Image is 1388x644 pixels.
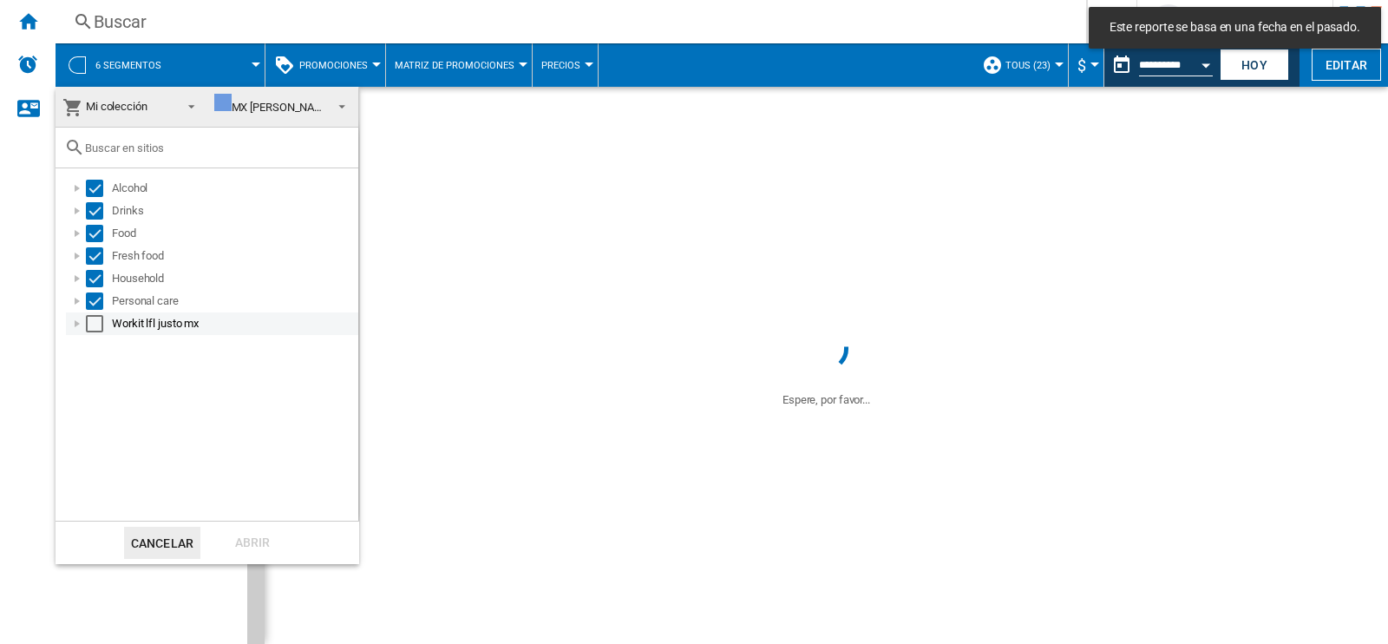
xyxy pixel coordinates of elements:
div: Food [112,225,356,242]
span: Mi colección [86,100,147,113]
div: Personal care [112,292,356,310]
div: Workit lfl justo mx [112,315,356,332]
input: Buscar en sitios [85,141,350,154]
div: Drinks [112,202,356,220]
md-checkbox: Select [86,180,112,197]
md-checkbox: Select [86,225,112,242]
md-checkbox: Select [86,270,112,287]
md-checkbox: Select [86,292,112,310]
div: Household [112,270,356,287]
md-checkbox: Select [86,315,112,332]
md-checkbox: Select [86,202,112,220]
md-checkbox: Select [86,247,112,265]
span: Este reporte se basa en una fecha en el pasado. [1104,19,1365,36]
div: MX [PERSON_NAME] [214,101,332,114]
div: Alcohol [112,180,356,197]
button: Cancelar [124,527,200,559]
div: Fresh food [112,247,356,265]
div: Abrir [214,527,291,559]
